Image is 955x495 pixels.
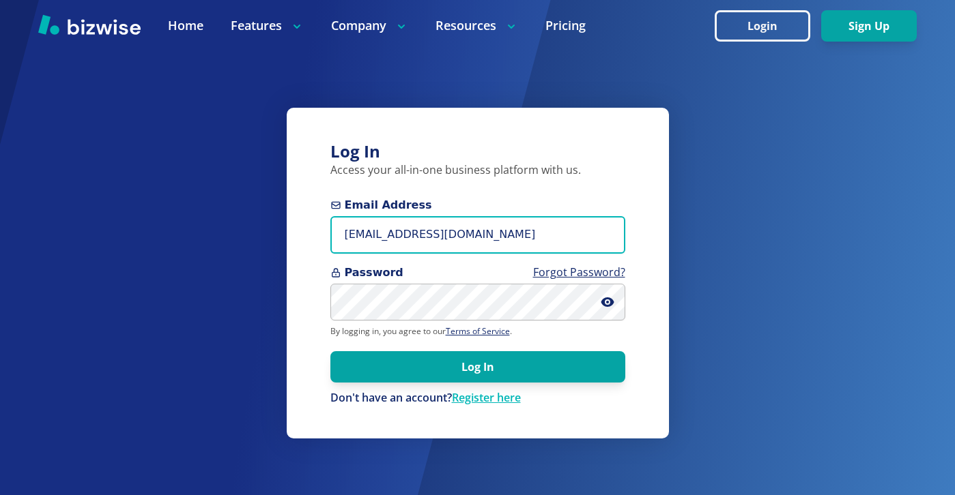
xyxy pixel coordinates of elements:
[331,17,408,34] p: Company
[330,351,625,382] button: Log In
[533,265,625,280] a: Forgot Password?
[821,10,917,42] button: Sign Up
[330,140,625,163] h3: Log In
[330,163,625,178] p: Access your all-in-one business platform with us.
[452,390,521,405] a: Register here
[330,391,625,406] div: Don't have an account?Register here
[330,216,625,254] input: you@example.com
[330,265,625,281] span: Password
[231,17,304,34] p: Features
[168,17,203,34] a: Home
[330,197,625,213] span: Email Address
[38,14,141,35] img: Bizwise Logo
[446,325,510,337] a: Terms of Service
[715,10,810,42] button: Login
[821,20,917,33] a: Sign Up
[330,326,625,337] p: By logging in, you agree to our .
[715,20,821,33] a: Login
[330,391,625,406] p: Don't have an account?
[436,17,518,34] p: Resources
[545,17,586,34] a: Pricing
